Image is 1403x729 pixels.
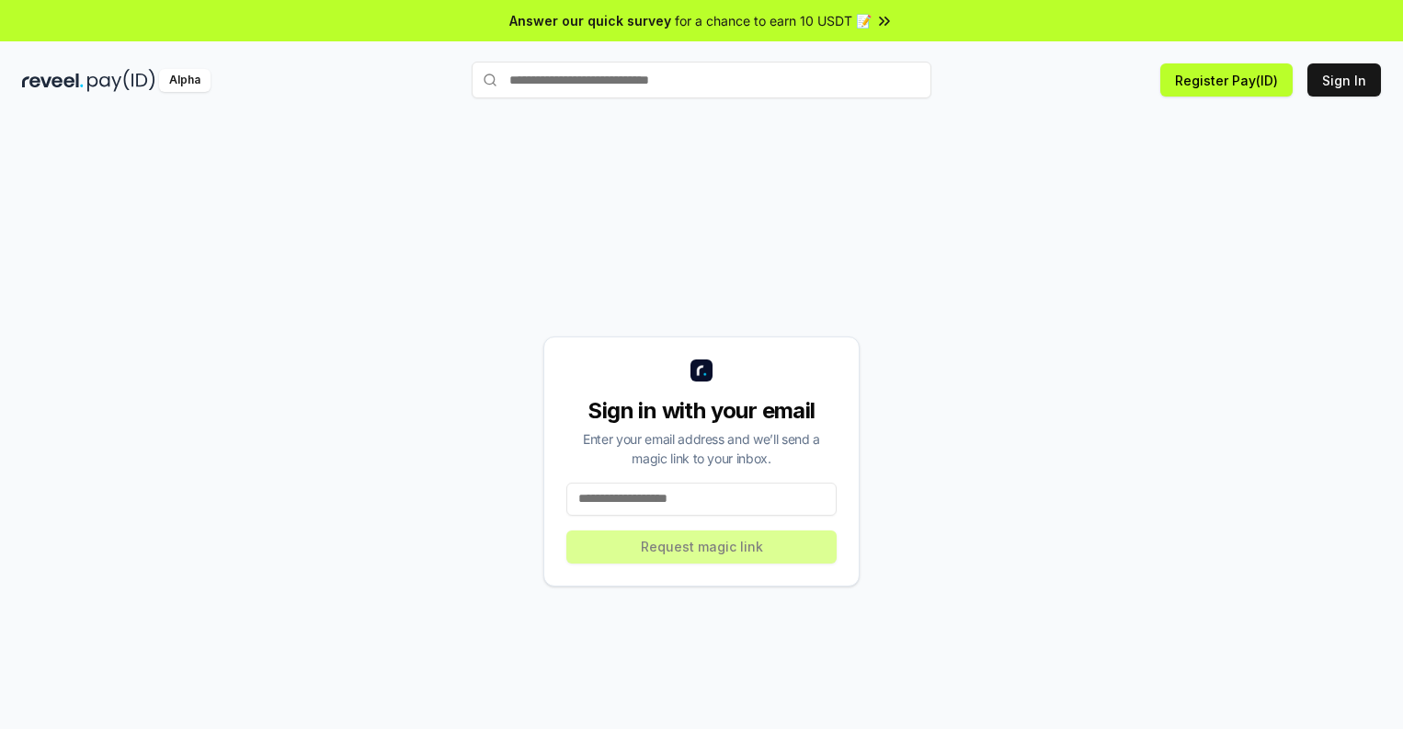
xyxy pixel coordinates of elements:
div: Sign in with your email [566,396,837,426]
img: logo_small [690,359,713,382]
div: Alpha [159,69,211,92]
button: Register Pay(ID) [1160,63,1293,97]
div: Enter your email address and we’ll send a magic link to your inbox. [566,429,837,468]
img: reveel_dark [22,69,84,92]
img: pay_id [87,69,155,92]
button: Sign In [1307,63,1381,97]
span: for a chance to earn 10 USDT 📝 [675,11,872,30]
span: Answer our quick survey [509,11,671,30]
